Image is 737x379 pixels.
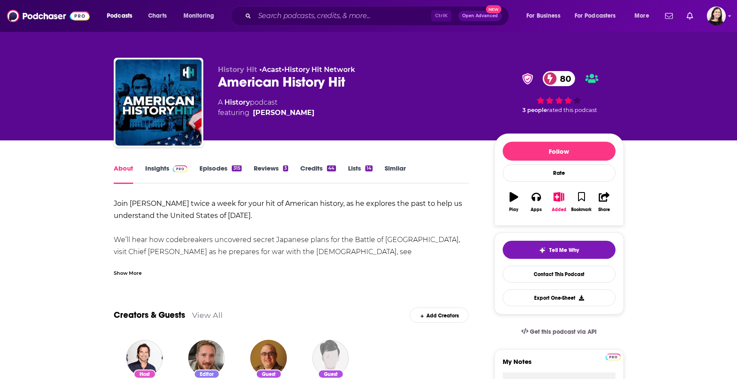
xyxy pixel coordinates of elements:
button: open menu [569,9,628,23]
a: About [114,164,133,184]
a: Reviews3 [254,164,288,184]
div: Play [509,207,518,212]
div: 3 [283,165,288,171]
a: View All [192,311,223,320]
button: open menu [101,9,143,23]
a: Lists14 [348,164,373,184]
span: 3 people [522,107,547,113]
img: Podchaser Pro [173,165,188,172]
a: 80 [543,71,575,86]
a: History Hit Network [284,65,355,74]
button: Share [593,186,615,217]
button: Apps [525,186,547,217]
div: Apps [531,207,542,212]
span: Monitoring [183,10,214,22]
div: Added [552,207,566,212]
button: Added [547,186,570,217]
button: open menu [520,9,571,23]
input: Search podcasts, credits, & more... [255,9,431,23]
a: Acast [262,65,282,74]
span: • [259,65,282,74]
div: Search podcasts, credits, & more... [239,6,517,26]
span: For Podcasters [575,10,616,22]
span: Open Advanced [462,14,498,18]
img: Mark Adams [312,340,349,376]
span: New [486,5,501,13]
button: open menu [177,9,225,23]
span: History Hit [218,65,257,74]
div: Share [598,207,610,212]
button: open menu [628,9,660,23]
div: Guest [318,370,344,379]
div: A podcast [218,97,314,118]
div: 44 [327,165,336,171]
a: Show notifications dropdown [662,9,676,23]
button: tell me why sparkleTell Me Why [503,241,616,259]
span: Podcasts [107,10,132,22]
a: Similar [385,164,406,184]
button: Show profile menu [707,6,726,25]
a: Contact This Podcast [503,266,616,283]
img: Joe Posnanski [250,340,287,376]
div: 315 [232,165,241,171]
a: Don Wildman [253,108,314,118]
span: Ctrl K [431,10,451,22]
img: Matt Peaty [188,340,225,376]
img: Don Wildman [126,340,163,376]
img: tell me why sparkle [539,247,546,254]
span: rated this podcast [547,107,597,113]
a: Creators & Guests [114,310,185,320]
span: Logged in as lucynalen [707,6,726,25]
span: Get this podcast via API [530,328,597,336]
a: Show notifications dropdown [683,9,697,23]
div: Host [134,370,156,379]
img: User Profile [707,6,726,25]
div: Bookmark [571,207,591,212]
div: verified Badge80 3 peoplerated this podcast [494,65,624,119]
img: Podchaser Pro [606,354,621,360]
div: Add Creators [410,308,469,323]
span: Charts [148,10,167,22]
div: 14 [365,165,373,171]
button: Play [503,186,525,217]
a: Pro website [606,352,621,360]
label: My Notes [503,357,616,373]
img: American History Hit [115,59,202,146]
button: Export One-Sheet [503,289,616,306]
a: Episodes315 [199,164,241,184]
div: Rate [503,164,616,182]
button: Follow [503,142,616,161]
a: InsightsPodchaser Pro [145,164,188,184]
span: 80 [551,71,575,86]
a: History [224,98,250,106]
a: Charts [143,9,172,23]
a: Get this podcast via API [514,321,604,342]
div: Guest [256,370,282,379]
span: More [634,10,649,22]
a: Credits44 [300,164,336,184]
img: verified Badge [519,73,536,84]
img: Podchaser - Follow, Share and Rate Podcasts [7,8,90,24]
div: Editor [194,370,220,379]
span: For Business [526,10,560,22]
span: featuring [218,108,314,118]
strong: Join [PERSON_NAME] twice a week for your hit of American history, as he explores the past to help... [114,199,462,220]
button: Bookmark [570,186,593,217]
span: Tell Me Why [549,247,579,254]
span: • [282,65,355,74]
button: Open AdvancedNew [458,11,502,21]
